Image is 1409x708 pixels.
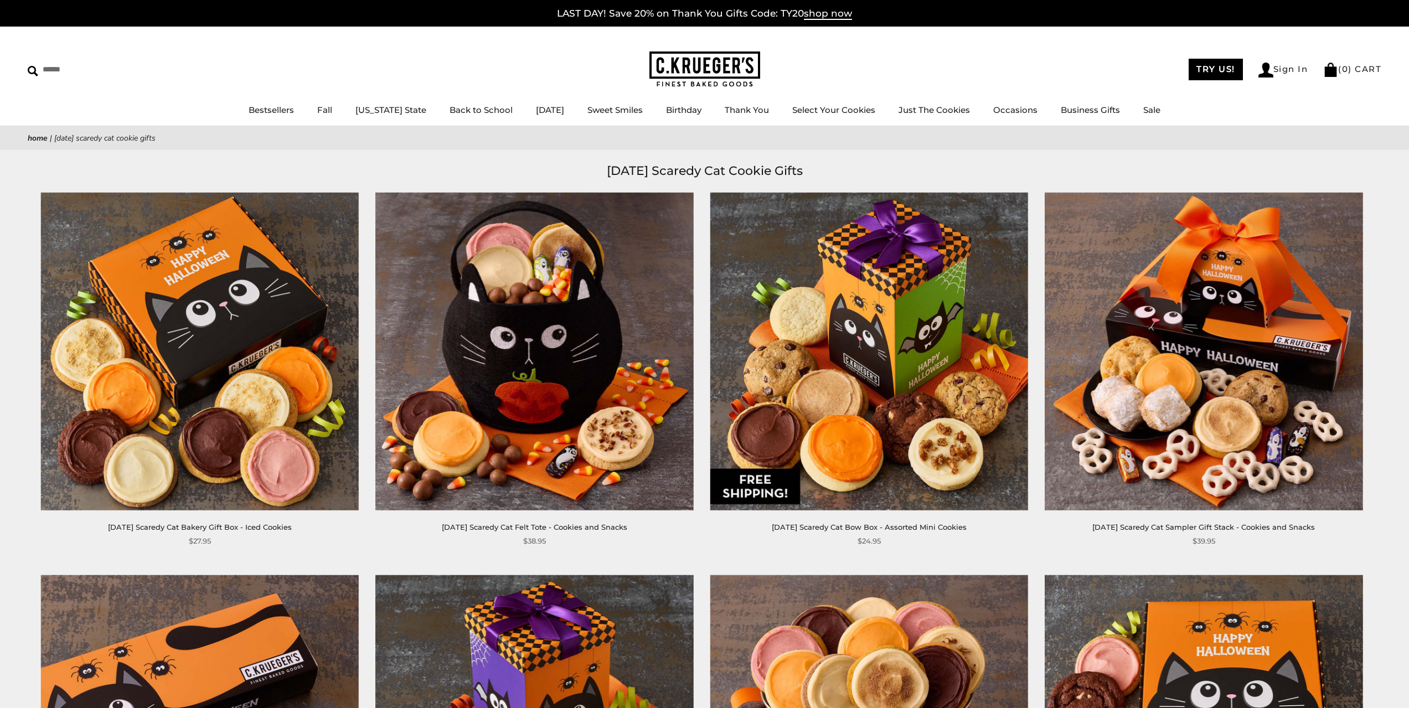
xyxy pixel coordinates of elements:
span: $24.95 [858,535,881,547]
a: Select Your Cookies [792,105,875,115]
a: Fall [317,105,332,115]
a: [US_STATE] State [355,105,426,115]
span: shop now [804,8,852,20]
a: Back to School [450,105,513,115]
img: Account [1258,63,1273,77]
a: [DATE] [536,105,564,115]
nav: breadcrumbs [28,132,1381,144]
a: [DATE] Scaredy Cat Bow Box - Assorted Mini Cookies [772,523,967,531]
a: LAST DAY! Save 20% on Thank You Gifts Code: TY20shop now [557,8,852,20]
a: Business Gifts [1061,105,1120,115]
a: [DATE] Scaredy Cat Felt Tote - Cookies and Snacks [442,523,627,531]
img: C.KRUEGER'S [649,51,760,87]
span: 0 [1342,64,1349,74]
h1: [DATE] Scaredy Cat Cookie Gifts [44,161,1365,181]
span: | [50,133,52,143]
img: Search [28,66,38,76]
a: Sweet Smiles [587,105,643,115]
a: [DATE] Scaredy Cat Bakery Gift Box - Iced Cookies [108,523,292,531]
a: Bestsellers [249,105,294,115]
a: Occasions [993,105,1038,115]
a: Just The Cookies [899,105,970,115]
a: Sale [1143,105,1160,115]
span: $27.95 [189,535,211,547]
a: Home [28,133,48,143]
a: Thank You [725,105,769,115]
img: Halloween Scaredy Cat Bow Box - Assorted Mini Cookies [710,192,1028,510]
img: Bag [1323,63,1338,77]
img: Halloween Scaredy Cat Sampler Gift Stack - Cookies and Snacks [1045,192,1362,510]
img: Halloween Scaredy Cat Felt Tote - Cookies and Snacks [375,192,693,510]
a: [DATE] Scaredy Cat Sampler Gift Stack - Cookies and Snacks [1092,523,1315,531]
input: Search [28,61,159,78]
span: $39.95 [1193,535,1215,547]
a: (0) CART [1323,64,1381,74]
a: Sign In [1258,63,1308,77]
a: TRY US! [1189,59,1243,80]
img: Halloween Scaredy Cat Bakery Gift Box - Iced Cookies [41,192,359,510]
a: Birthday [666,105,701,115]
span: [DATE] Scaredy Cat Cookie Gifts [54,133,156,143]
span: $38.95 [523,535,546,547]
